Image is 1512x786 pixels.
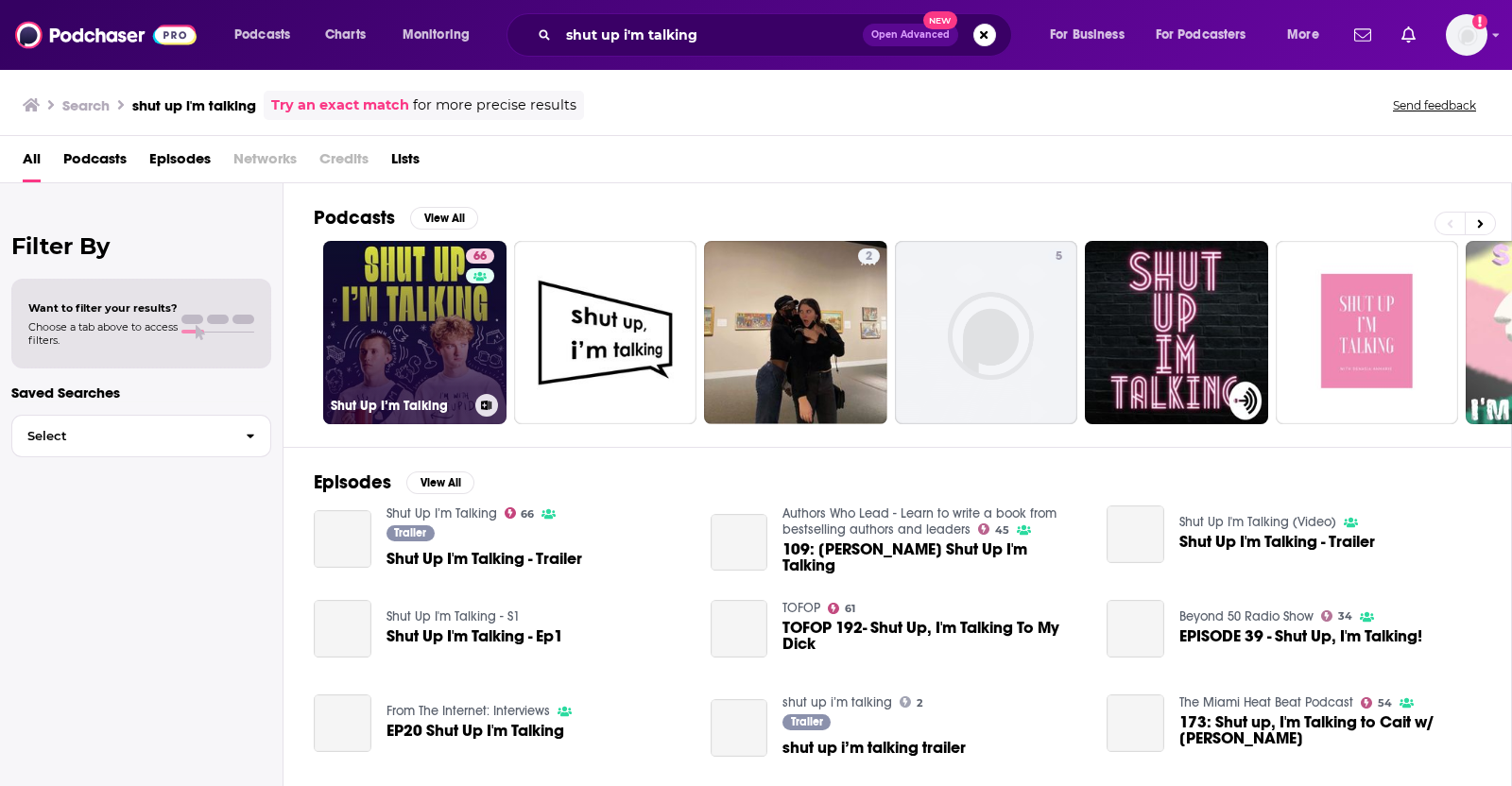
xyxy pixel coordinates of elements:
a: Beyond 50 Radio Show [1179,608,1314,624]
span: New [923,11,957,29]
span: Want to filter your results? [28,301,178,315]
a: 54 [1361,697,1392,709]
span: Monitoring [403,22,470,48]
a: TOFOP 192- Shut Up, I'm Talking To My Dick [782,620,1084,652]
a: TOFOP 192- Shut Up, I'm Talking To My Dick [711,600,768,658]
span: Networks [233,144,297,182]
button: open menu [1274,20,1343,50]
a: 2 [900,696,922,708]
a: Shut Up I'm Talking - Trailer [314,510,371,568]
a: shut up i’m talking trailer [782,740,966,756]
a: PodcastsView All [314,206,478,230]
span: Charts [325,22,366,48]
button: Select [11,415,271,457]
span: EPISODE 39 - Shut Up, I'm Talking! [1179,628,1422,644]
span: 66 [473,248,487,266]
input: Search podcasts, credits, & more... [558,20,863,50]
a: Shut Up I’m Talking [387,505,497,521]
p: Saved Searches [11,384,271,402]
button: View All [406,471,474,494]
span: Podcasts [234,22,290,48]
a: 173: Shut up, I'm Talking to Cait w/ Cait Anderson [1179,714,1481,746]
button: Send feedback [1387,97,1482,113]
a: 66 [466,248,494,264]
span: for more precise results [413,94,576,116]
a: The Miami Heat Beat Podcast [1179,694,1353,710]
a: 5 [1048,248,1070,264]
a: All [23,144,41,182]
span: For Business [1050,22,1125,48]
button: Open AdvancedNew [863,24,958,46]
a: 34 [1321,610,1352,622]
a: Try an exact match [271,94,409,116]
button: open menu [221,20,315,50]
button: Show profile menu [1446,14,1487,56]
a: 109: Jason Stuart Shut Up I'm Talking [782,541,1084,573]
a: shut up i’m talking trailer [711,699,768,757]
svg: Add a profile image [1472,14,1487,29]
span: 173: Shut up, I'm Talking to Cait w/ [PERSON_NAME] [1179,714,1481,746]
span: 109: [PERSON_NAME] Shut Up I'm Talking [782,541,1084,573]
button: open menu [1143,20,1274,50]
span: Open Advanced [871,30,950,40]
button: View All [410,207,478,230]
a: Podcasts [63,144,127,182]
span: Credits [319,144,369,182]
span: 34 [1338,612,1352,621]
h2: Episodes [314,470,391,494]
a: EpisodesView All [314,470,474,494]
span: 61 [845,605,855,613]
span: 45 [995,526,1009,535]
a: Shut Up I'm Talking - Trailer [1179,534,1375,550]
a: Shut Up I'm Talking - Ep1 [314,600,371,658]
a: 61 [828,603,855,614]
a: Show notifications dropdown [1394,19,1423,51]
span: Trailer [394,527,426,538]
button: open menu [389,20,494,50]
a: 5 [895,241,1078,424]
a: Episodes [149,144,211,182]
button: open menu [1037,20,1148,50]
span: 5 [1056,248,1062,266]
span: For Podcasters [1156,22,1246,48]
a: 2 [858,248,880,264]
span: Choose a tab above to access filters. [28,320,178,347]
img: Podchaser - Follow, Share and Rate Podcasts [15,17,197,53]
span: 2 [866,248,872,266]
a: 66 [505,507,535,519]
span: Select [12,430,231,442]
img: User Profile [1446,14,1487,56]
a: Shut Up I'm Talking - Ep1 [387,628,563,644]
a: shut up i’m talking [782,694,892,710]
span: 66 [521,510,534,519]
span: Trailer [791,716,823,727]
a: 173: Shut up, I'm Talking to Cait w/ Cait Anderson [1107,694,1164,752]
a: EP20 Shut Up I'm Talking [314,694,371,752]
a: 109: Jason Stuart Shut Up I'm Talking [711,514,768,572]
a: Lists [391,144,420,182]
a: Shut Up I'm Talking - S1 [387,608,520,624]
a: Shut Up I'm Talking (Video) [1179,514,1336,530]
a: Authors Who Lead - Learn to write a book from bestselling authors and leaders [782,505,1057,538]
a: Show notifications dropdown [1347,19,1379,51]
span: Logged in as evankrask [1446,14,1487,56]
a: Charts [313,20,377,50]
a: 2 [704,241,887,424]
a: EP20 Shut Up I'm Talking [387,723,564,739]
span: 54 [1378,699,1392,708]
h3: Search [62,96,110,114]
h2: Podcasts [314,206,395,230]
a: EPISODE 39 - Shut Up, I'm Talking! [1107,600,1164,658]
span: More [1287,22,1319,48]
h2: Filter By [11,232,271,260]
a: 66Shut Up I’m Talking [323,241,507,424]
a: Shut Up I'm Talking - Trailer [387,551,582,567]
